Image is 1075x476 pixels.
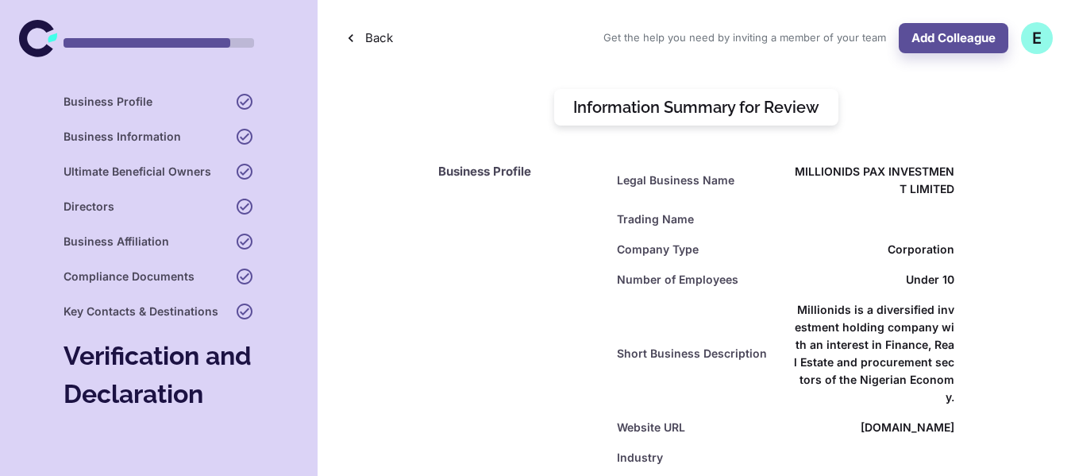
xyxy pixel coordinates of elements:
[64,268,195,285] h6: Compliance Documents
[888,241,954,258] span: Corporation
[64,198,114,215] h6: Directors
[617,419,685,436] h6: Website URL
[64,93,152,110] h6: Business Profile
[438,163,598,181] h6: Business Profile
[617,271,738,288] h6: Number of Employees
[603,30,886,46] span: Get the help you need by inviting a member of your team
[617,345,767,362] h6: Short Business Description
[1021,22,1053,54] button: E
[573,95,819,119] h5: Information Summary for Review
[64,337,254,413] h4: Verification and Declaration
[340,23,399,53] button: Back
[794,301,954,406] h6: Millionids is a diversified investment holding company with an interest in Finance, Real Estate a...
[899,23,1008,53] button: Add Colleague
[64,303,218,320] h6: Key Contacts & Destinations
[64,163,211,180] h6: Ultimate Beneficial Owners
[617,449,663,466] h6: Industry
[64,233,169,250] h6: Business Affiliation
[64,128,181,145] h6: Business Information
[794,163,954,198] h6: MILLIONIDS PAX INVESTMENT LIMITED
[617,211,694,228] h6: Trading Name
[906,271,954,288] span: Under 10
[861,419,954,436] h6: [DOMAIN_NAME]
[617,241,699,258] h6: Company Type
[617,172,734,189] h6: Legal Business Name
